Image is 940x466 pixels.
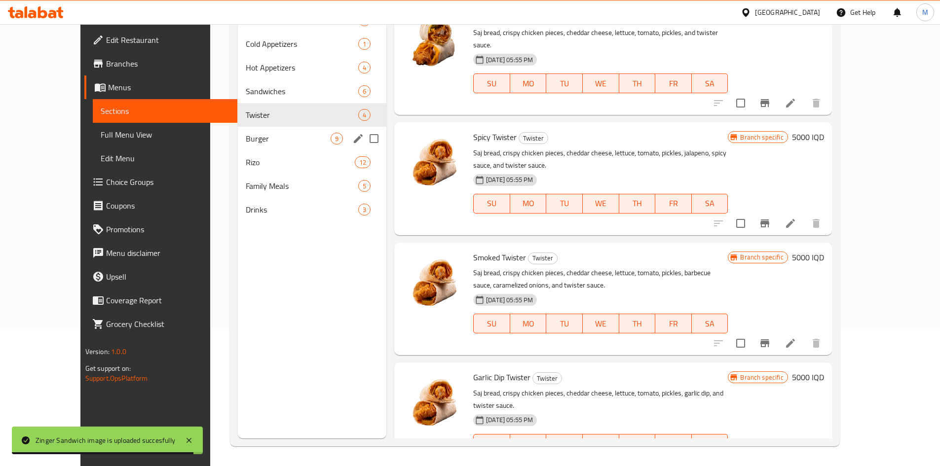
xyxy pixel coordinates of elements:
span: MO [514,76,543,91]
span: Spicy Twister [473,130,517,144]
span: FR [659,317,688,331]
a: Promotions [84,217,237,241]
div: Zinger Sandwich image is uploaded succesfully [36,435,175,446]
span: FR [659,436,688,451]
span: SU [478,76,506,91]
span: SA [696,436,724,451]
button: WE [583,314,619,333]
span: Smoked Twister [473,250,526,265]
div: items [358,109,371,121]
button: SA [692,434,728,454]
span: TH [623,196,652,211]
span: Twister [246,109,358,121]
button: WE [583,434,619,454]
button: SU [473,194,510,214]
button: FR [655,194,692,214]
button: Branch-specific-item [753,91,777,115]
div: items [358,180,371,192]
span: Burger [246,133,331,144]
span: Garlic Dip Twister [473,370,530,385]
span: Select to update [730,93,751,113]
span: SA [696,76,724,91]
button: FR [655,434,692,454]
span: 4 [359,110,370,120]
button: TH [619,73,656,93]
button: MO [510,434,547,454]
div: Twister [532,372,562,384]
div: Hot Appetizers [246,62,358,73]
span: [DATE] 05:55 PM [482,295,537,305]
span: 1 [359,39,370,49]
p: Saj bread, crispy chicken pieces, cheddar cheese, lettuce, tomato, pickles, and twister sauce. [473,27,728,51]
span: SU [478,436,506,451]
span: Branch specific [736,133,787,142]
span: 1.0.0 [112,345,127,358]
button: WE [583,73,619,93]
span: Family Meals [246,180,358,192]
h6: 5000 IQD [792,130,824,144]
span: Sandwiches [246,85,358,97]
span: Full Menu View [101,129,229,141]
span: Upsell [106,271,229,283]
span: Coupons [106,200,229,212]
span: Promotions [106,223,229,235]
span: SA [696,196,724,211]
span: WE [587,196,615,211]
span: FR [659,196,688,211]
span: 3 [359,205,370,215]
span: TU [550,436,579,451]
button: TU [546,194,583,214]
button: SU [473,434,510,454]
span: SA [696,317,724,331]
span: TH [623,317,652,331]
a: Menus [84,75,237,99]
nav: Menu sections [238,4,386,225]
div: Drinks3 [238,198,386,221]
span: Twister [528,252,557,264]
span: TU [550,317,579,331]
span: SU [478,317,506,331]
button: FR [655,73,692,93]
a: Edit Restaurant [84,28,237,52]
button: TH [619,314,656,333]
div: Cold Appetizers [246,38,358,50]
a: Branches [84,52,237,75]
div: Sandwiches6 [238,79,386,103]
a: Edit menu item [785,217,796,229]
span: M [922,7,928,18]
div: Cold Appetizers1 [238,32,386,56]
span: Select to update [730,333,751,354]
button: Branch-specific-item [753,331,777,355]
div: Rizo12 [238,150,386,174]
span: Edit Restaurant [106,34,229,46]
button: delete [804,331,828,355]
button: TU [546,434,583,454]
span: Branch specific [736,373,787,382]
div: [GEOGRAPHIC_DATA] [755,7,820,18]
a: Coverage Report [84,288,237,312]
button: delete [804,212,828,235]
button: TH [619,194,656,214]
a: Edit menu item [785,337,796,349]
span: Branches [106,58,229,70]
span: TU [550,196,579,211]
span: Twister [519,133,548,144]
span: Coverage Report [106,294,229,306]
span: SU [478,196,506,211]
span: Rizo [246,156,355,168]
div: Twister4 [238,103,386,127]
button: SA [692,194,728,214]
a: Support.OpsPlatform [85,372,148,385]
span: [DATE] 05:55 PM [482,415,537,425]
button: Branch-specific-item [753,212,777,235]
span: Menus [108,81,229,93]
span: Version: [85,345,110,358]
button: SA [692,314,728,333]
span: [DATE] 05:55 PM [482,55,537,65]
a: Upsell [84,265,237,288]
a: Menu disclaimer [84,241,237,265]
span: 4 [359,63,370,72]
button: SA [692,73,728,93]
span: [DATE] 05:55 PM [482,175,537,184]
